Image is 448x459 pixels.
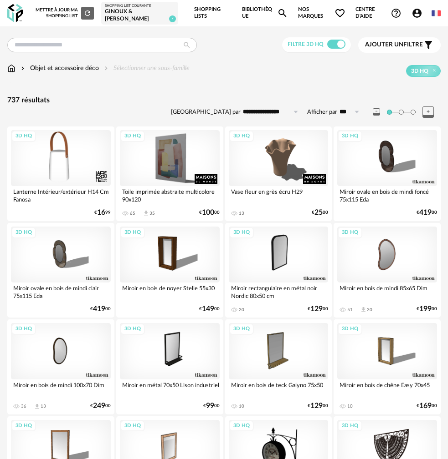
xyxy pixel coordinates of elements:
[225,126,332,221] a: 3D HQ Vase fleur en grès écru H29 13 €2500
[120,227,145,238] div: 3D HQ
[423,40,434,50] span: Filter icon
[94,210,111,216] div: € 99
[229,379,329,398] div: Miroir en bois de teck Galyno 75x50
[206,403,214,409] span: 99
[334,126,441,221] a: 3D HQ Miroir ovale en bois de mindi foncé 75x115 Eda €41900
[337,186,437,204] div: Miroir ovale en bois de mindi foncé 75x115 Eda
[120,131,145,142] div: 3D HQ
[7,4,23,23] img: OXP
[347,404,353,409] div: 10
[337,379,437,398] div: Miroir en bois de chêne Easy 70x45
[7,64,15,73] img: svg+xml;base64,PHN2ZyB3aWR0aD0iMTYiIGhlaWdodD0iMTciIHZpZXdCb3g9IjAgMCAxNiAxNyIgZmlsbD0ibm9uZSIgeG...
[334,319,441,414] a: 3D HQ Miroir en bois de chêne Easy 70x45 10 €16900
[171,108,241,116] label: [GEOGRAPHIC_DATA] par
[11,282,111,301] div: Miroir ovale en bois de mindi clair 75x115 Eda
[432,9,441,18] img: fr
[34,403,41,410] span: Download icon
[225,319,332,414] a: 3D HQ Miroir en bois de teck Galyno 75x50 10 €12900
[105,8,175,22] div: GINOUX & [PERSON_NAME]
[338,227,362,238] div: 3D HQ
[312,210,328,216] div: € 00
[334,223,441,318] a: 3D HQ Miroir en bois de mindi 85x65 Dim 51 Download icon 20 €19900
[229,282,329,301] div: Miroir rectangulaire en métal noir Nordic 80x50 cm
[419,306,432,312] span: 199
[314,210,323,216] span: 25
[391,8,402,19] span: Help Circle Outline icon
[120,282,220,301] div: Miroir en bois de noyer Stelle 55x30
[130,211,135,216] div: 65
[229,186,329,204] div: Vase fleur en grès écru H29
[202,210,214,216] span: 100
[143,210,149,217] span: Download icon
[338,420,362,432] div: 3D HQ
[93,403,105,409] span: 249
[199,210,220,216] div: € 00
[229,420,254,432] div: 3D HQ
[120,379,220,398] div: Miroir en métal 70x50 Lison industriel
[11,186,111,204] div: Lanterne Intérieur/extérieur H14 Cm Fanosa
[229,323,254,335] div: 3D HQ
[7,126,114,221] a: 3D HQ Lanterne Intérieur/extérieur H14 Cm Fanosa €1699
[417,403,437,409] div: € 00
[239,307,244,313] div: 20
[97,210,105,216] span: 16
[310,306,323,312] span: 129
[120,323,145,335] div: 3D HQ
[417,210,437,216] div: € 00
[419,210,432,216] span: 419
[419,403,432,409] span: 169
[277,8,288,19] span: Magnify icon
[105,4,175,8] div: Shopping List courante
[169,15,176,22] span: 7
[412,8,422,19] span: Account Circle icon
[310,403,323,409] span: 129
[308,403,328,409] div: € 00
[41,404,46,409] div: 13
[202,306,214,312] span: 149
[365,41,403,48] span: Ajouter un
[335,8,345,19] span: Heart Outline icon
[288,41,324,47] span: Filtre 3D HQ
[21,404,26,409] div: 36
[11,323,36,335] div: 3D HQ
[355,6,402,20] span: Centre d'aideHelp Circle Outline icon
[307,108,337,116] label: Afficher par
[229,131,254,142] div: 3D HQ
[360,306,367,313] span: Download icon
[90,403,111,409] div: € 00
[116,126,223,221] a: 3D HQ Toile imprimée abstraite multicolore 90x120 65 Download icon 35 €10000
[11,227,36,238] div: 3D HQ
[347,307,353,313] div: 51
[411,67,428,75] span: 3D HQ
[19,64,99,73] div: Objet et accessoire déco
[7,223,114,318] a: 3D HQ Miroir ovale en bois de mindi clair 75x115 Eda €41900
[229,227,254,238] div: 3D HQ
[11,131,36,142] div: 3D HQ
[203,403,220,409] div: € 00
[7,96,441,105] div: 737 résultats
[11,420,36,432] div: 3D HQ
[412,8,427,19] span: Account Circle icon
[19,64,26,73] img: svg+xml;base64,PHN2ZyB3aWR0aD0iMTYiIGhlaWdodD0iMTYiIHZpZXdCb3g9IjAgMCAxNiAxNiIgZmlsbD0ibm9uZSIgeG...
[308,306,328,312] div: € 00
[365,41,423,49] span: filtre
[36,7,94,20] div: Mettre à jour ma Shopping List
[367,307,372,313] div: 20
[337,282,437,301] div: Miroir en bois de mindi 85x65 Dim
[90,306,111,312] div: € 00
[149,211,155,216] div: 35
[105,4,175,23] a: Shopping List courante GINOUX & [PERSON_NAME] 7
[116,223,223,318] a: 3D HQ Miroir en bois de noyer Stelle 55x30 €14900
[199,306,220,312] div: € 00
[83,10,92,15] span: Refresh icon
[358,37,441,53] button: Ajouter unfiltre Filter icon
[338,131,362,142] div: 3D HQ
[338,323,362,335] div: 3D HQ
[239,211,244,216] div: 13
[116,319,223,414] a: 3D HQ Miroir en métal 70x50 Lison industriel €9900
[120,186,220,204] div: Toile imprimée abstraite multicolore 90x120
[7,319,114,414] a: 3D HQ Miroir en bois de mindi 100x70 Dim 36 Download icon 13 €24900
[417,306,437,312] div: € 00
[225,223,332,318] a: 3D HQ Miroir rectangulaire en métal noir Nordic 80x50 cm 20 €12900
[120,420,145,432] div: 3D HQ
